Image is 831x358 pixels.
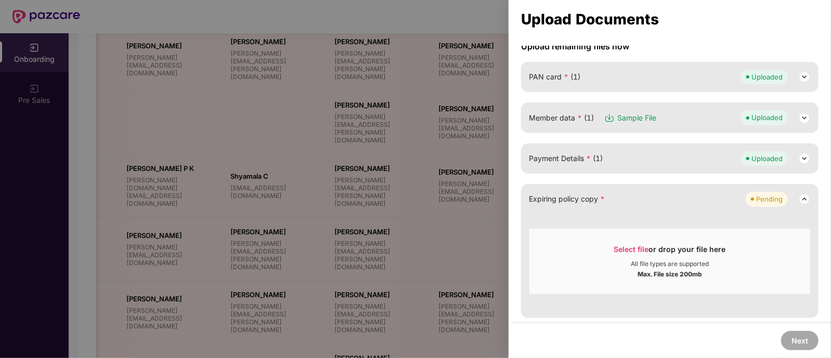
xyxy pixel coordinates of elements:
span: Select file [614,245,649,254]
span: Select fileor drop your file hereAll file types are supportedMax. File size 200mb [529,236,810,286]
span: Expiring policy copy [529,193,605,205]
div: Uploaded [751,153,783,164]
img: svg+xml;base64,PHN2ZyB3aWR0aD0iMjQiIGhlaWdodD0iMjQiIHZpZXdCb3g9IjAgMCAyNCAyNCIgZmlsbD0ibm9uZSIgeG... [798,152,811,165]
img: svg+xml;base64,PHN2ZyB3aWR0aD0iMTYiIGhlaWdodD0iMTciIHZpZXdCb3g9IjAgMCAxNiAxNyIgZmlsbD0ibm9uZSIgeG... [604,113,615,123]
span: Member data (1) [529,112,594,124]
div: Uploaded [751,72,783,82]
div: Upload Documents [521,14,819,25]
div: Pending [756,194,783,204]
span: PAN card (1) [529,71,580,83]
div: Max. File size 200mb [638,268,702,279]
span: Payment Details (1) [529,153,603,164]
span: Sample File [617,112,656,124]
img: svg+xml;base64,PHN2ZyB3aWR0aD0iMjQiIGhlaWdodD0iMjQiIHZpZXdCb3g9IjAgMCAyNCAyNCIgZmlsbD0ibm9uZSIgeG... [798,193,811,205]
div: All file types are supported [631,260,709,268]
button: Next [781,331,819,350]
div: or drop your file here [614,244,726,260]
img: svg+xml;base64,PHN2ZyB3aWR0aD0iMjQiIGhlaWdodD0iMjQiIHZpZXdCb3g9IjAgMCAyNCAyNCIgZmlsbD0ibm9uZSIgeG... [798,71,811,83]
img: svg+xml;base64,PHN2ZyB3aWR0aD0iMjQiIGhlaWdodD0iMjQiIHZpZXdCb3g9IjAgMCAyNCAyNCIgZmlsbD0ibm9uZSIgeG... [798,112,811,124]
div: Uploaded [751,112,783,123]
span: Upload remaining files now [521,41,819,51]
